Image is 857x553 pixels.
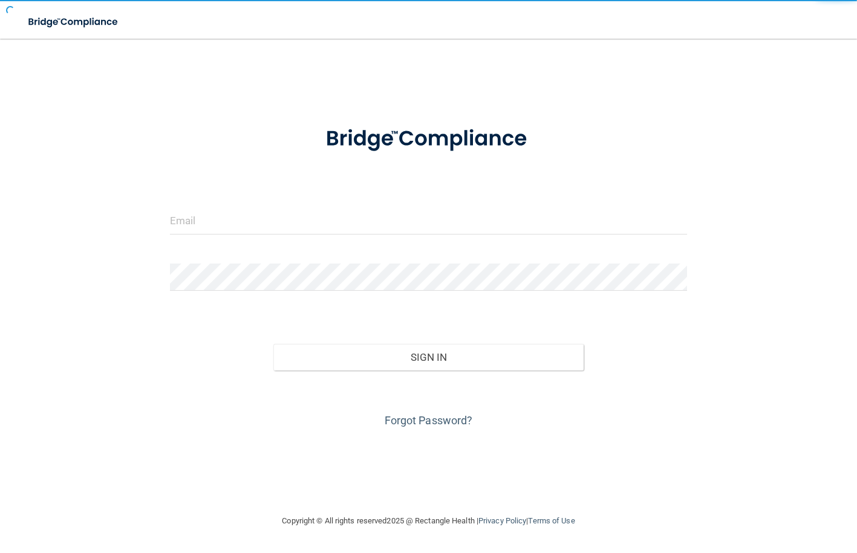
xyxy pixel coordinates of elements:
[18,10,129,34] img: bridge_compliance_login_screen.278c3ca4.svg
[304,111,553,167] img: bridge_compliance_login_screen.278c3ca4.svg
[478,516,526,525] a: Privacy Policy
[528,516,575,525] a: Terms of Use
[273,344,584,370] button: Sign In
[208,502,650,540] div: Copyright © All rights reserved 2025 @ Rectangle Health | |
[385,414,473,427] a: Forgot Password?
[170,207,688,234] input: Email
